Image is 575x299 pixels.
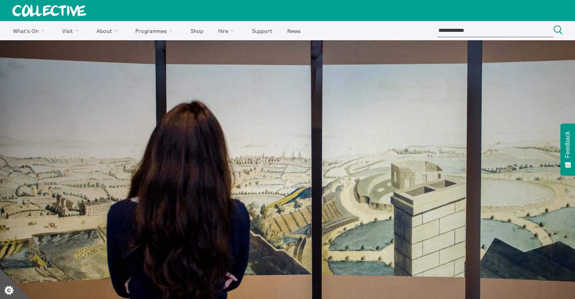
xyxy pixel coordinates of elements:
button: Feedback - Show survey [560,123,575,176]
a: About [90,21,127,40]
span: Feedback [564,131,571,158]
a: Support [245,21,279,40]
a: What's On [6,21,54,40]
a: Visit [56,21,89,40]
a: News [280,21,307,40]
a: Programmes [129,21,183,40]
a: Shop [184,21,210,40]
a: Hire [212,21,244,40]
